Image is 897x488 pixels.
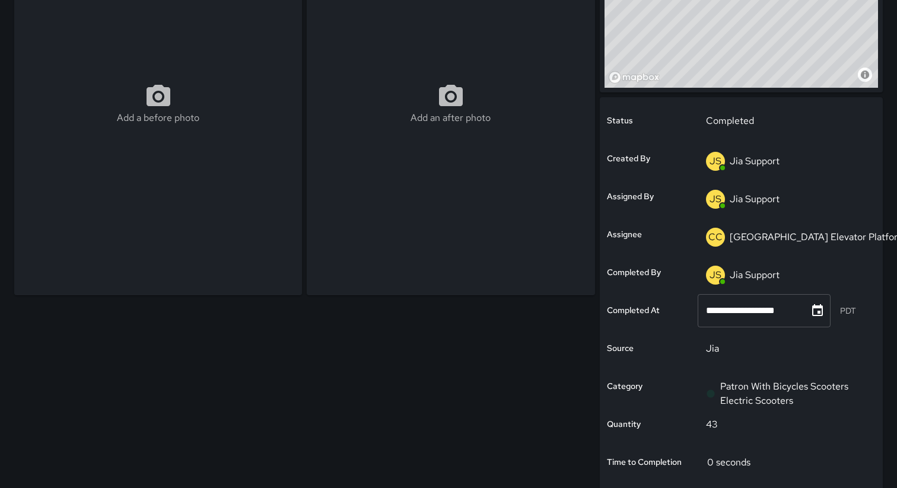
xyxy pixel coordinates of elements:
[706,417,867,432] p: 43
[708,230,723,244] p: CC
[607,114,633,127] h6: Status
[706,342,867,356] p: Jia
[411,111,491,125] p: Add an after photo
[706,114,867,128] p: Completed
[607,228,642,241] h6: Assignee
[730,269,780,281] p: Jia Support
[607,266,661,279] h6: Completed By
[710,192,721,206] p: JS
[607,190,654,203] h6: Assigned By
[607,380,642,393] h6: Category
[607,152,650,165] h6: Created By
[607,456,682,469] h6: Time to Completion
[710,154,721,168] p: JS
[607,418,641,431] h6: Quantity
[607,304,660,317] h6: Completed At
[720,379,867,408] p: Patron With Bicycles Scooters Electric Scooters
[806,299,829,323] button: Choose date, selected date is Aug 6, 2025
[840,305,856,317] p: PDT
[607,342,634,355] h6: Source
[710,268,721,282] p: JS
[117,111,199,125] p: Add a before photo
[707,456,750,468] p: 0 seconds
[730,155,780,167] p: Jia Support
[730,193,780,205] p: Jia Support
